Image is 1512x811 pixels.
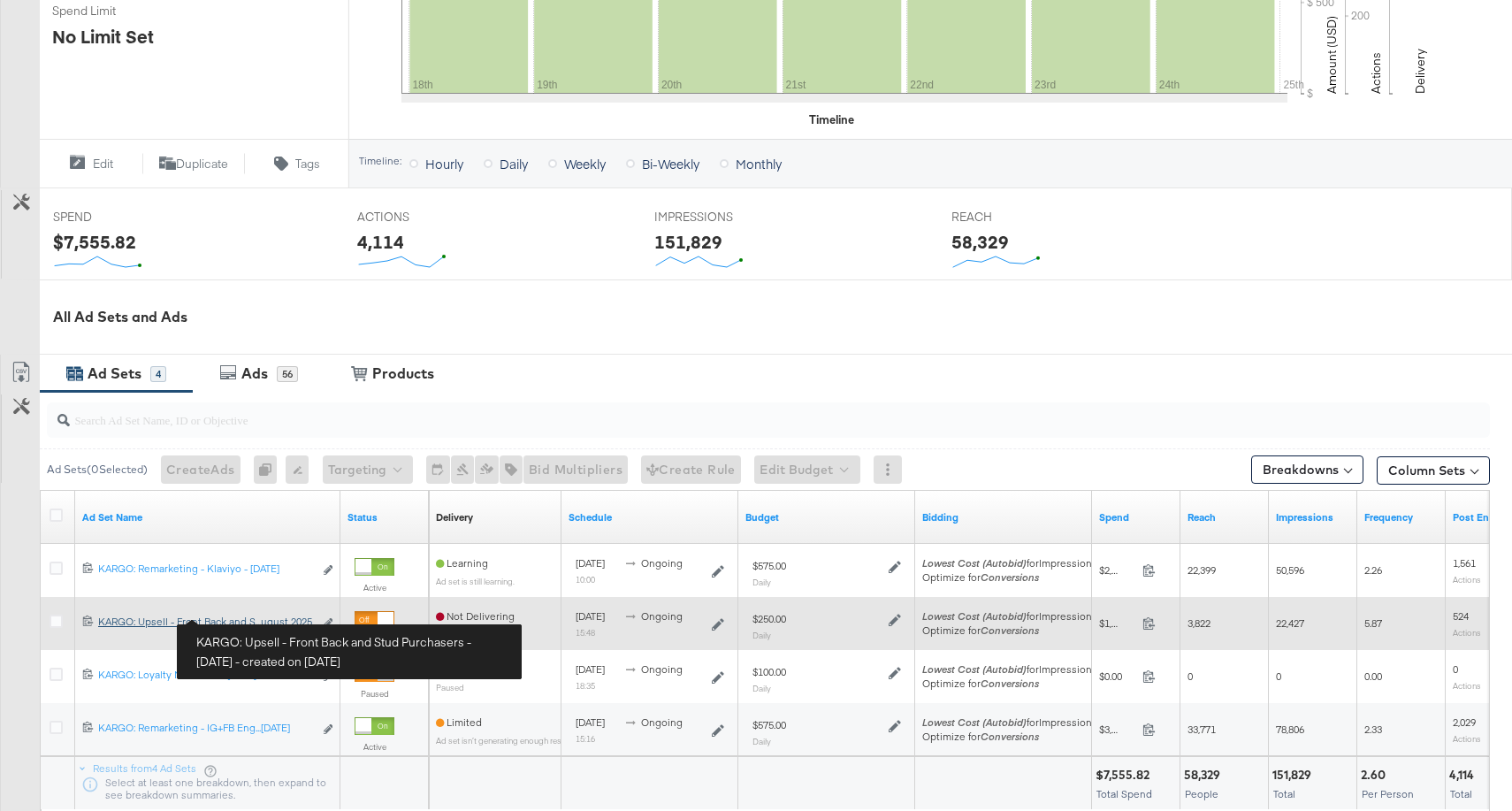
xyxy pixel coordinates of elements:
label: Paused [355,635,394,647]
span: 0 [1187,669,1193,683]
a: KARGO: Loyalty Members - [DATE] [98,668,313,686]
span: $0.00 [1099,669,1135,683]
span: 50,596 [1276,563,1304,577]
sub: Paused [436,629,464,639]
a: The total amount spent to date. [1099,510,1173,524]
span: 22,399 [1187,563,1216,577]
div: Ad Sets [88,363,141,384]
div: $7,555.82 [53,229,136,255]
text: Amount (USD) [1324,16,1340,94]
sub: 15:48 [576,627,595,638]
span: Total [1273,787,1295,800]
a: Your Ad Set name. [82,510,333,524]
span: 2.33 [1364,723,1382,736]
button: Edit [39,153,142,174]
span: 33,771 [1187,723,1216,736]
span: 0 [1276,669,1281,683]
span: [DATE] [576,609,605,623]
span: [DATE] [576,715,605,729]
div: $250.00 [752,612,786,626]
span: [DATE] [576,556,605,570]
button: Duplicate [142,153,246,174]
sub: Actions [1453,733,1481,744]
span: Bi-Weekly [642,155,699,172]
div: Ads [241,363,268,384]
a: Shows when your Ad Set is scheduled to deliver. [569,510,731,524]
span: Weekly [564,155,606,172]
div: 56 [277,366,298,382]
text: Delivery [1412,49,1428,94]
em: Conversions [981,624,1039,637]
span: for Impressions [922,556,1097,570]
span: Edit [93,156,113,172]
div: Ad Sets ( 0 Selected) [47,462,148,478]
a: KARGO: Upsell - Front Back and S...ugust 2025 [98,615,313,633]
div: No Limit Set [52,24,154,50]
em: Conversions [981,570,1039,584]
div: Delivery [436,510,473,524]
div: 4 [150,366,166,382]
span: Not Delivering [436,609,515,623]
a: The number of times your ad was served. On mobile apps an ad is counted as served the first time ... [1276,510,1350,524]
span: Monthly [736,155,782,172]
em: Lowest Cost (Autobid) [922,609,1027,623]
div: KARGO: Upsell - Front Back and S...ugust 2025 [98,615,313,629]
a: The number of people your ad was served to. [1187,510,1262,524]
label: Active [355,582,394,593]
span: ACTIONS [357,209,490,226]
div: $7,555.82 [1096,767,1155,784]
span: SPEND [53,209,186,226]
sub: Daily [752,683,771,693]
span: Per Person [1362,787,1414,800]
div: 4,114 [357,229,404,255]
span: Not Delivering [436,662,515,676]
div: KARGO: Loyalty Members - [DATE] [98,668,313,682]
div: $100.00 [752,665,786,679]
div: All Ad Sets and Ads [53,307,1512,327]
a: KARGO: Remarketing - IG+FB Eng...[DATE] [98,721,313,739]
span: 1,561 [1453,556,1476,570]
span: Daily [500,155,528,172]
div: $575.00 [752,718,786,732]
span: ongoing [641,715,683,729]
em: Conversions [981,677,1039,690]
em: Conversions [981,730,1039,743]
span: ongoing [641,556,683,570]
span: for Impressions [922,662,1097,676]
sub: Paused [436,682,464,692]
div: KARGO: Remarketing - Klaviyo - [DATE] [98,562,313,576]
span: ongoing [641,609,683,623]
span: Limited [436,715,482,729]
span: for Impressions [922,715,1097,729]
div: Optimize for [922,624,1097,638]
em: Lowest Cost (Autobid) [922,556,1027,570]
span: ongoing [641,662,683,676]
div: Optimize for [922,677,1097,691]
a: Shows the current state of your Ad Set. [347,510,422,524]
sub: 10:00 [576,574,595,585]
input: Search Ad Set Name, ID or Objective [70,395,1359,430]
span: for Impressions [922,609,1097,623]
span: REACH [951,209,1084,226]
span: $2,155.91 [1099,563,1135,577]
button: Breakdowns [1251,455,1363,484]
span: $1,927.00 [1099,616,1135,630]
sub: Ad set isn’t generating enough results to exit learning phase. [436,735,657,746]
a: KARGO: Remarketing - Klaviyo - [DATE] [98,562,313,580]
div: 151,829 [1272,767,1317,784]
sub: Ad set is still learning. [436,576,515,586]
span: Spend Limit [52,3,185,19]
span: People [1185,787,1218,800]
sub: Daily [752,630,771,640]
button: Tags [245,153,348,174]
a: The average number of times your ad was served to each person. [1364,510,1439,524]
label: Paused [355,688,394,700]
div: Optimize for [922,570,1097,585]
div: 0 [254,455,286,484]
a: Shows your bid and optimisation settings for this Ad Set. [922,510,1085,524]
div: $575.00 [752,559,786,573]
span: Duplicate [176,156,228,172]
sub: Daily [752,577,771,587]
span: 0 [1453,662,1458,676]
span: 5.87 [1364,616,1382,630]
